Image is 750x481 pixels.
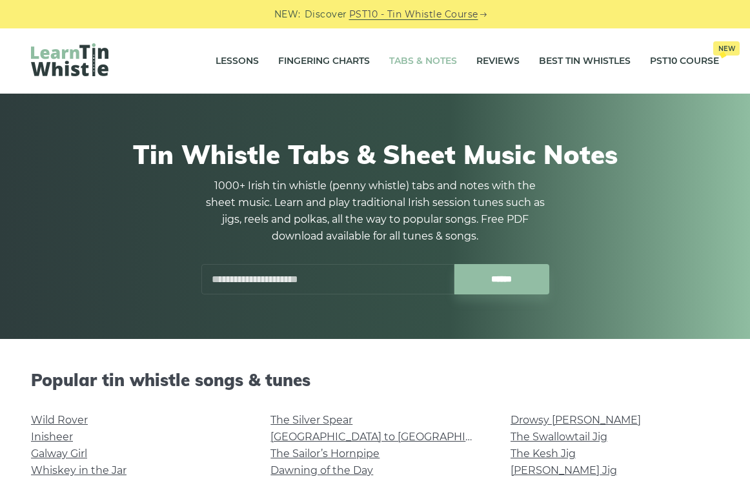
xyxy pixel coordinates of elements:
[37,139,713,170] h1: Tin Whistle Tabs & Sheet Music Notes
[216,45,259,77] a: Lessons
[31,370,719,390] h2: Popular tin whistle songs & tunes
[31,464,127,476] a: Whiskey in the Jar
[476,45,520,77] a: Reviews
[278,45,370,77] a: Fingering Charts
[270,447,380,460] a: The Sailor’s Hornpipe
[539,45,631,77] a: Best Tin Whistles
[270,414,352,426] a: The Silver Spear
[511,464,617,476] a: [PERSON_NAME] Jig
[270,431,509,443] a: [GEOGRAPHIC_DATA] to [GEOGRAPHIC_DATA]
[31,43,108,76] img: LearnTinWhistle.com
[31,414,88,426] a: Wild Rover
[31,431,73,443] a: Inisheer
[389,45,457,77] a: Tabs & Notes
[511,447,576,460] a: The Kesh Jig
[511,431,607,443] a: The Swallowtail Jig
[511,414,641,426] a: Drowsy [PERSON_NAME]
[31,447,87,460] a: Galway Girl
[201,178,549,245] p: 1000+ Irish tin whistle (penny whistle) tabs and notes with the sheet music. Learn and play tradi...
[650,45,719,77] a: PST10 CourseNew
[270,464,373,476] a: Dawning of the Day
[713,41,740,56] span: New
